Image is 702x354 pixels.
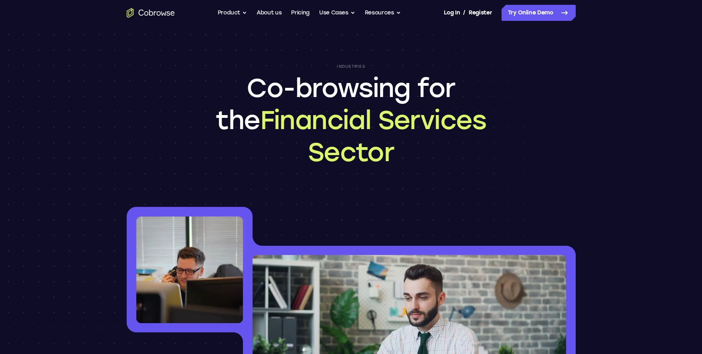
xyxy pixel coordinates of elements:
[291,5,310,21] a: Pricing
[463,8,465,18] span: /
[319,5,355,21] button: Use Cases
[337,64,365,69] p: Industries
[260,105,486,168] span: Financial Services Sector
[191,72,512,168] h1: Co-browsing for the
[365,5,401,21] button: Resources
[257,5,281,21] a: About us
[444,5,460,21] a: Log In
[127,8,175,18] a: Go to the home page
[469,5,492,21] a: Register
[218,5,247,21] button: Product
[502,5,576,21] a: Try Online Demo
